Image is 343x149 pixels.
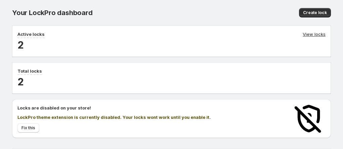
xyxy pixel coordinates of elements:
[299,8,331,17] button: Create lock
[303,10,327,15] span: Create lock
[17,123,39,133] button: Fix this
[21,125,35,131] span: Fix this
[303,31,326,38] a: View locks
[17,31,45,38] p: Active locks
[17,68,42,74] p: Total locks
[17,114,285,121] p: LockPro theme extension is currently disabled. Your locks wont work until you enable it.
[12,9,93,17] span: Your LockPro dashboard
[17,104,285,111] h2: Locks are disabled on your store!
[17,75,326,88] h2: 2
[17,38,326,52] h2: 2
